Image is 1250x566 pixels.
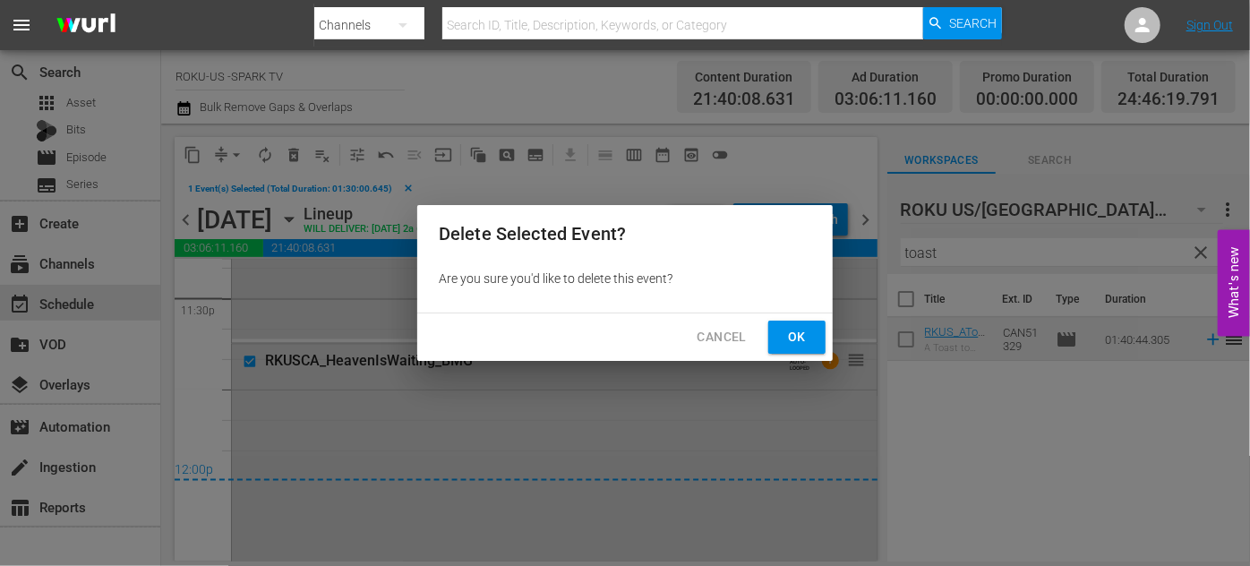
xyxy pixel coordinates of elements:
a: Sign Out [1186,18,1233,32]
span: Search [949,7,997,39]
img: ans4CAIJ8jUAAAAAAAAAAAAAAAAAAAAAAAAgQb4GAAAAAAAAAAAAAAAAAAAAAAAAJMjXAAAAAAAAAAAAAAAAAAAAAAAAgAT5G... [43,4,129,47]
button: Ok [768,321,826,354]
div: Are you sure you'd like to delete this event? [417,262,833,295]
span: Ok [783,326,811,348]
span: menu [11,14,32,36]
span: Cancel [698,326,747,348]
button: Open Feedback Widget [1218,230,1250,337]
h2: Delete Selected Event? [439,219,811,248]
button: Cancel [683,321,761,354]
